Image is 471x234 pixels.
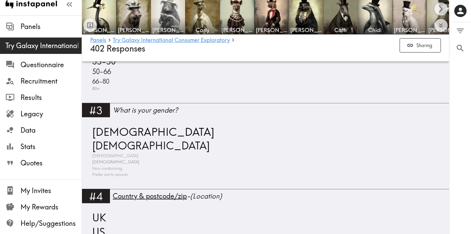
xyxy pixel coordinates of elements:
[359,26,391,34] span: Chidi
[113,192,187,200] span: Country & postcode/zip
[20,126,82,135] span: Data
[5,41,82,50] span: Try Galaxy International Consumer Exploratory
[91,159,139,165] span: [DEMOGRAPHIC_DATA]
[113,37,230,44] a: Try Galaxy International Consumer Exploratory
[82,103,110,117] div: #3
[91,67,111,77] span: 50-66
[91,210,106,225] span: UK
[113,105,449,115] div: What is your gender?
[20,76,82,86] span: Recruitment
[113,191,449,201] div: - (Location)
[91,153,138,159] span: [DEMOGRAPHIC_DATA]
[90,37,106,44] a: Panels
[91,172,128,178] span: Prefer not to answer
[187,26,218,34] span: Carly
[20,109,82,119] span: Legacy
[83,18,97,32] button: Toggle between responses and questions
[152,26,184,34] span: [PERSON_NAME]
[20,142,82,151] span: Stats
[20,219,82,228] span: Help/Suggestions
[91,77,109,86] span: 66-80
[91,139,210,153] span: [DEMOGRAPHIC_DATA]
[20,186,82,195] span: My Invites
[428,26,460,34] span: [PERSON_NAME]
[20,22,82,31] span: Panels
[456,44,465,53] span: Search
[20,60,82,70] span: Questionnaire
[449,40,471,57] button: Search
[82,103,449,122] a: #3What is your gender?
[434,2,448,16] button: Scroll right
[434,19,448,32] button: Expand to show all items
[20,158,82,168] span: Quotes
[290,26,322,34] span: [PERSON_NAME]
[118,26,149,34] span: [PERSON_NAME]
[91,125,214,139] span: [DEMOGRAPHIC_DATA]
[256,26,287,34] span: [PERSON_NAME]
[394,26,425,34] span: [PERSON_NAME]
[400,38,441,53] button: Sharing
[83,26,115,34] span: [PERSON_NAME]
[325,26,356,34] span: Cath
[90,44,145,54] span: 402 Responses
[82,189,110,203] div: #4
[449,22,471,40] button: Filter Responses
[91,86,100,92] span: 80+
[221,26,253,34] span: [PERSON_NAME]
[91,165,122,172] span: Non-conforming
[82,189,449,208] a: #4Country & postcode/zip-(Location)
[456,26,465,35] span: Filter Responses
[20,202,82,212] span: My Rewards
[20,93,82,102] span: Results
